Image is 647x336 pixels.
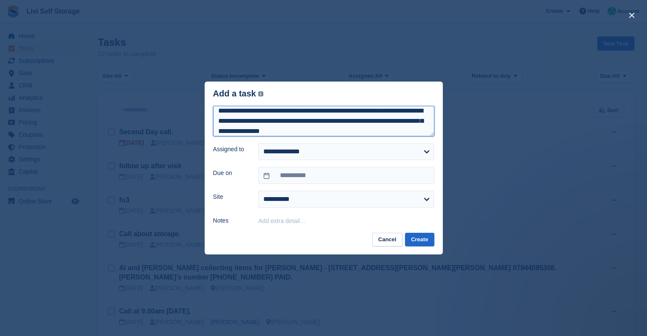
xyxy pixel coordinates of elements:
[625,8,638,22] button: close
[213,169,248,178] label: Due on
[213,192,248,201] label: Site
[258,91,263,96] img: icon-info-grey-7440780725fd019a000dd9b08b2336e03edf1995a4989e88bcd33f0948082b44.svg
[258,217,305,224] button: Add extra detail…
[372,233,402,247] button: Cancel
[213,216,248,225] label: Notes
[213,89,264,99] div: Add a task
[213,145,248,154] label: Assigned to
[405,233,434,247] button: Create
